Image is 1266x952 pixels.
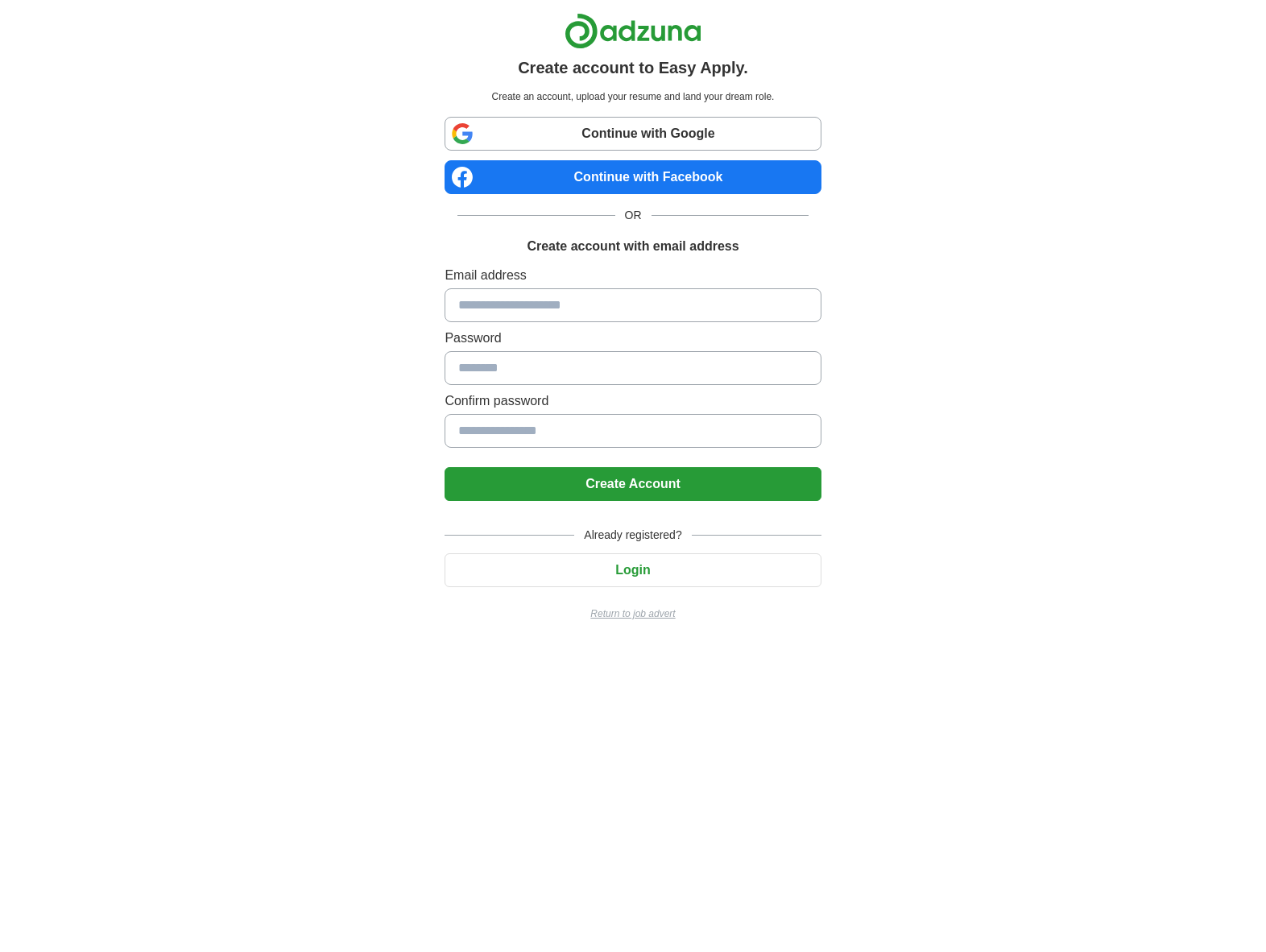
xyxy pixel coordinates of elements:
[445,563,821,577] a: Login
[445,553,821,587] button: Login
[445,391,821,411] label: Confirm password
[445,160,821,194] a: Continue with Facebook
[445,266,821,285] label: Email address
[445,606,821,621] a: Return to job advert
[445,117,821,151] a: Continue with Google
[615,207,652,224] span: OR
[445,467,821,501] button: Create Account
[518,56,748,80] h1: Create account to Easy Apply.
[445,329,821,348] label: Password
[574,527,691,544] span: Already registered?
[527,237,738,256] h1: Create account with email address
[448,89,817,104] p: Create an account, upload your resume and land your dream role.
[565,13,701,49] img: Adzuna logo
